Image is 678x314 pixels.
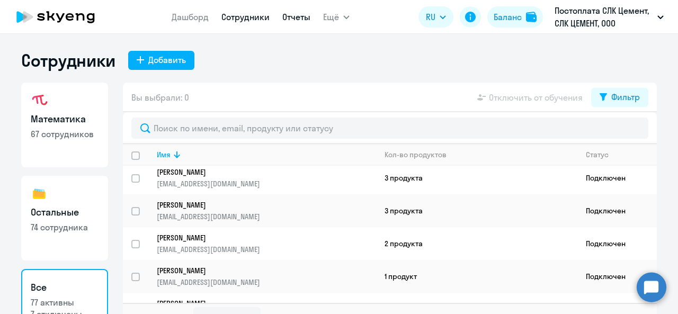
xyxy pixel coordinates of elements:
[577,260,657,293] td: Подключен
[21,50,115,71] h1: Сотрудники
[31,128,99,140] p: 67 сотрудников
[282,12,310,22] a: Отчеты
[157,299,361,308] p: [PERSON_NAME]
[21,176,108,261] a: Остальные74 сотрудника
[376,260,577,293] td: 1 продукт
[128,51,194,70] button: Добавить
[157,200,376,221] a: [PERSON_NAME][EMAIL_ADDRESS][DOMAIN_NAME]
[494,11,522,23] div: Баланс
[157,277,376,287] p: [EMAIL_ADDRESS][DOMAIN_NAME]
[555,4,653,30] p: Постоплата СЛК Цемент, СЛК ЦЕМЕНТ, ООО
[157,150,376,159] div: Имя
[157,179,376,189] p: [EMAIL_ADDRESS][DOMAIN_NAME]
[323,6,350,28] button: Ещё
[31,92,48,109] img: math
[586,150,656,159] div: Статус
[148,53,186,66] div: Добавить
[157,245,376,254] p: [EMAIL_ADDRESS][DOMAIN_NAME]
[487,6,543,28] button: Балансbalance
[385,150,577,159] div: Кол-во продуктов
[157,150,171,159] div: Имя
[549,4,669,30] button: Постоплата СЛК Цемент, СЛК ЦЕМЕНТ, ООО
[376,227,577,260] td: 2 продукта
[157,167,376,189] a: [PERSON_NAME][EMAIL_ADDRESS][DOMAIN_NAME]
[591,88,648,107] button: Фильтр
[131,118,648,139] input: Поиск по имени, email, продукту или статусу
[157,200,361,210] p: [PERSON_NAME]
[526,12,537,22] img: balance
[577,194,657,227] td: Подключен
[21,83,108,167] a: Математика67 сотрудников
[31,221,99,233] p: 74 сотрудника
[376,162,577,194] td: 3 продукта
[157,167,361,177] p: [PERSON_NAME]
[31,112,99,126] h3: Математика
[323,11,339,23] span: Ещё
[31,281,99,294] h3: Все
[157,212,376,221] p: [EMAIL_ADDRESS][DOMAIN_NAME]
[611,91,640,103] div: Фильтр
[172,12,209,22] a: Дашборд
[221,12,270,22] a: Сотрудники
[577,162,657,194] td: Подключен
[131,91,189,104] span: Вы выбрали: 0
[31,185,48,202] img: others
[426,11,435,23] span: RU
[385,150,447,159] div: Кол-во продуктов
[157,233,361,243] p: [PERSON_NAME]
[586,150,609,159] div: Статус
[577,227,657,260] td: Подключен
[31,297,99,308] p: 77 активны
[157,233,376,254] a: [PERSON_NAME][EMAIL_ADDRESS][DOMAIN_NAME]
[418,6,453,28] button: RU
[157,266,376,287] a: [PERSON_NAME][EMAIL_ADDRESS][DOMAIN_NAME]
[157,266,361,275] p: [PERSON_NAME]
[31,205,99,219] h3: Остальные
[376,194,577,227] td: 3 продукта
